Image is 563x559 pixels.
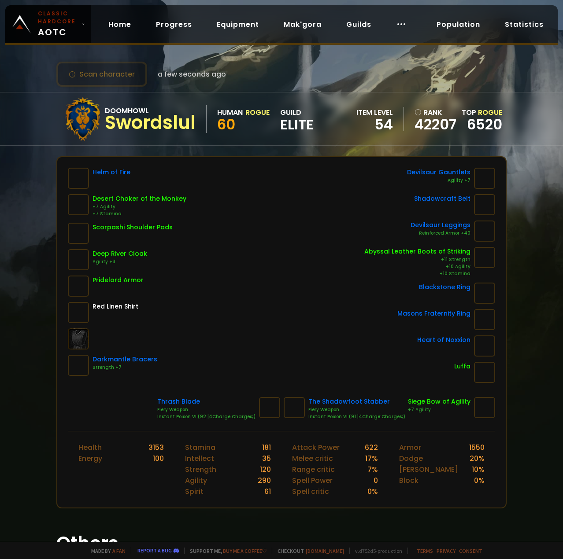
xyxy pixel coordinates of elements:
div: 0 % [367,486,378,497]
a: Privacy [437,548,456,554]
div: Abyssal Leather Boots of Striking [364,247,470,256]
a: Mak'gora [277,15,329,33]
div: Devilsaur Leggings [411,221,470,230]
div: 54 [356,118,393,131]
div: Stamina [185,442,215,453]
div: Swordslul [105,116,196,129]
a: Statistics [498,15,551,33]
div: 17 % [365,453,378,464]
div: 1550 [469,442,485,453]
div: Luffa [454,362,470,371]
div: Scorpashi Shoulder Pads [93,223,173,232]
div: Human [217,107,243,118]
div: Range critic [292,464,335,475]
img: item-12043 [68,194,89,215]
div: Fiery Weapon [308,406,405,413]
div: Armor [399,442,421,453]
div: item level [356,107,393,118]
img: item-15789 [68,249,89,270]
div: Attack Power [292,442,340,453]
div: Heart of Noxxion [417,335,470,345]
a: Home [101,15,138,33]
a: Progress [149,15,199,33]
img: item-17705 [259,397,280,418]
div: Darkmantle Bracers [93,355,157,364]
a: Guilds [339,15,378,33]
a: Equipment [210,15,266,33]
div: 35 [262,453,271,464]
div: Spell Power [292,475,333,486]
div: +7 Agility [408,406,470,413]
div: Helm of Fire [93,168,130,177]
div: Blackstone Ring [419,283,470,292]
img: item-15063 [474,168,495,189]
div: 10 % [472,464,485,475]
div: Instant Poison VI (91 |4Charge:Charges;) [308,413,405,420]
a: Terms [417,548,433,554]
div: Reinforced Armor +40 [411,230,470,237]
button: Scan character [56,62,147,87]
img: item-22004 [68,355,89,376]
img: item-9533 [474,309,495,330]
div: Agility +7 [407,177,470,184]
span: 60 [217,114,235,134]
a: 6520 [467,114,502,134]
div: Masons Fraternity Ring [397,309,470,318]
img: item-17744 [474,335,495,357]
div: Melee critic [292,453,333,464]
div: Energy [78,453,102,464]
div: +7 Stamina [93,210,186,217]
div: rank [415,107,456,118]
span: Checkout [272,548,344,554]
img: item-2575 [68,302,89,323]
a: Consent [459,548,482,554]
span: Made by [86,548,126,554]
img: item-14670 [68,276,89,297]
span: a few seconds ago [158,69,226,80]
div: Instant Poison VI (92 |4Charge:Charges;) [157,413,256,420]
a: Population [430,15,487,33]
div: 0 [374,475,378,486]
div: Spell critic [292,486,329,497]
div: Strength [185,464,216,475]
div: 0 % [474,475,485,486]
div: 181 [262,442,271,453]
a: Classic HardcoreAOTC [5,5,91,43]
div: Red Linen Shirt [93,302,138,311]
div: +7 Agility [93,203,186,210]
small: Classic Hardcore [38,10,78,26]
div: Agility +3 [93,258,147,265]
div: Doomhowl [105,105,196,116]
a: Buy me a coffee [223,548,267,554]
div: Agility [185,475,207,486]
div: Devilsaur Gauntlets [407,168,470,177]
div: 290 [258,475,271,486]
img: item-16713 [474,194,495,215]
div: 622 [365,442,378,453]
div: Health [78,442,102,453]
div: Pridelord Armor [93,276,144,285]
div: Shadowcraft Belt [414,194,470,203]
div: +10 Stamina [364,270,470,277]
div: +10 Agility [364,263,470,270]
div: 3153 [148,442,164,453]
div: 61 [264,486,271,497]
a: Report a bug [137,547,172,554]
div: 120 [260,464,271,475]
span: AOTC [38,10,78,39]
img: item-15294 [474,397,495,418]
div: +11 Strength [364,256,470,263]
span: Elite [280,118,314,131]
img: item-20658 [474,247,495,268]
a: a fan [112,548,126,554]
div: 100 [153,453,164,464]
div: 7 % [367,464,378,475]
div: Siege Bow of Agility [408,397,470,406]
img: item-17713 [474,283,495,304]
div: Thrash Blade [157,397,256,406]
div: Rogue [245,107,270,118]
div: Strength +7 [93,364,157,371]
div: The Shadowfoot Stabber [308,397,405,406]
a: 42207 [415,118,456,131]
div: 20 % [470,453,485,464]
